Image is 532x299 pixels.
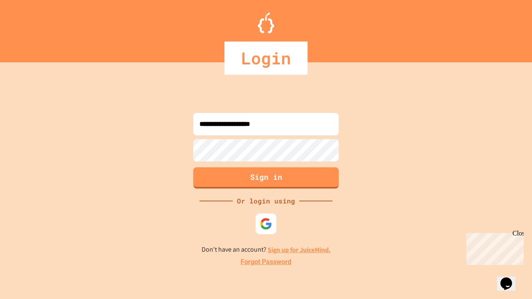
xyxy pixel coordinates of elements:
img: google-icon.svg [260,218,272,230]
div: Chat with us now!Close [3,3,57,53]
div: Login [224,42,308,75]
img: Logo.svg [258,12,274,33]
iframe: chat widget [497,266,524,291]
p: Don't have an account? [202,245,331,255]
iframe: chat widget [463,230,524,265]
a: Forgot Password [241,257,291,267]
button: Sign in [193,167,339,189]
a: Sign up for JuiceMind. [268,245,331,254]
div: Or login using [233,196,299,206]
